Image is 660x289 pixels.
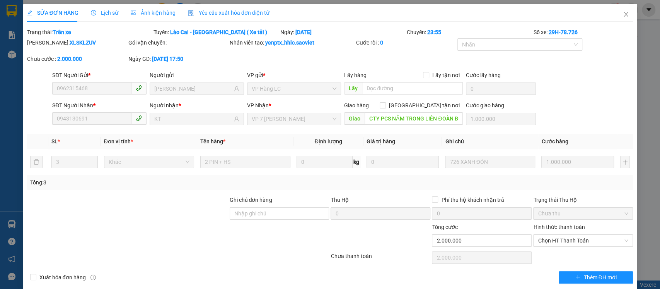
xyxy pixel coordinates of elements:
span: Yêu cầu xuất hóa đơn điện tử [188,10,269,16]
b: 23:55 [427,29,441,35]
th: Ghi chú [442,134,538,149]
div: Cước rồi : [356,38,456,47]
b: Trên xe [53,29,71,35]
span: Lịch sử [91,10,118,16]
input: Dọc đường [365,112,463,125]
span: phone [136,115,142,121]
span: Lấy [344,82,362,95]
label: Hình thức thanh toán [533,224,585,230]
div: SĐT Người Gửi [52,71,147,79]
span: VP Hàng LC [252,83,337,95]
span: [GEOGRAPHIC_DATA] tận nơi [386,101,463,110]
span: picture [131,10,136,15]
input: 0 [541,156,614,168]
b: Lào Cai - [GEOGRAPHIC_DATA] ( Xe tải ) [170,29,267,35]
span: SL [51,138,58,144]
span: user [234,116,239,122]
input: Cước giao hàng [466,113,536,125]
input: Ghi chú đơn hàng [230,207,329,220]
input: VD: Bàn, Ghế [200,156,290,168]
span: Phí thu hộ khách nhận trả [438,196,507,204]
span: Xuất hóa đơn hàng [36,273,89,282]
div: Người nhận [150,101,244,110]
input: Ghi Chú [445,156,535,168]
b: 29H-78.726 [548,29,577,35]
button: plus [620,156,630,168]
input: 0 [367,156,439,168]
label: Cước lấy hàng [466,72,501,78]
div: Tuyến: [153,28,279,36]
div: Trạng thái Thu Hộ [533,196,633,204]
span: info-circle [90,275,96,280]
div: SĐT Người Nhận [52,101,147,110]
span: phone [136,85,142,91]
div: Gói vận chuyển: [128,38,228,47]
div: Ngày GD: [128,55,228,63]
b: 0 [380,40,383,46]
div: [PERSON_NAME]: [27,38,127,47]
span: Chưa thu [538,208,628,219]
span: Chọn HT Thanh Toán [538,235,628,246]
span: Tên hàng [200,138,225,144]
button: delete [30,156,43,168]
div: Ngày: [280,28,406,36]
span: Định lượng [315,138,342,144]
input: Tên người nhận [154,115,232,123]
span: Giao [344,112,365,125]
button: plusThêm ĐH mới [559,271,633,284]
span: clock-circle [91,10,96,15]
span: Lấy tận nơi [429,71,463,79]
span: plus [575,274,580,280]
input: Dọc đường [362,82,463,95]
span: edit [27,10,32,15]
span: Lấy hàng [344,72,367,78]
b: [DATE] 17:50 [152,56,183,62]
label: Cước giao hàng [466,102,504,108]
span: Giao hàng [344,102,369,108]
span: Thu Hộ [331,197,348,203]
div: Tổng: 3 [30,178,255,187]
span: Đơn vị tính [104,138,133,144]
span: Cước hàng [541,138,568,144]
div: Chưa cước : [27,55,127,63]
div: Trạng thái: [26,28,153,36]
span: Tổng cước [432,224,457,230]
div: Người gửi [150,71,244,79]
div: Số xe: [532,28,634,36]
span: Thêm ĐH mới [583,273,616,282]
b: [DATE] [295,29,312,35]
span: VP Nhận [247,102,269,108]
input: Cước lấy hàng [466,83,536,95]
span: user [234,86,239,91]
button: Close [615,4,637,26]
b: XLSKLZUV [70,40,96,46]
label: Ghi chú đơn hàng [230,197,272,203]
span: kg [353,156,360,168]
span: close [623,11,629,17]
span: Giá trị hàng [367,138,395,144]
div: VP gửi [247,71,341,79]
b: 2.000.000 [57,56,82,62]
span: Ảnh kiện hàng [131,10,176,16]
span: Khác [109,156,189,168]
div: Nhân viên tạo: [230,38,355,47]
div: Chuyến: [406,28,532,36]
span: VP 7 Phạm Văn Đồng [252,113,337,125]
b: yenptx_hhlc.saoviet [265,40,314,46]
input: Tên người gửi [154,84,232,93]
div: Chưa thanh toán [330,252,431,265]
span: SỬA ĐƠN HÀNG [27,10,78,16]
img: icon [188,10,194,16]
